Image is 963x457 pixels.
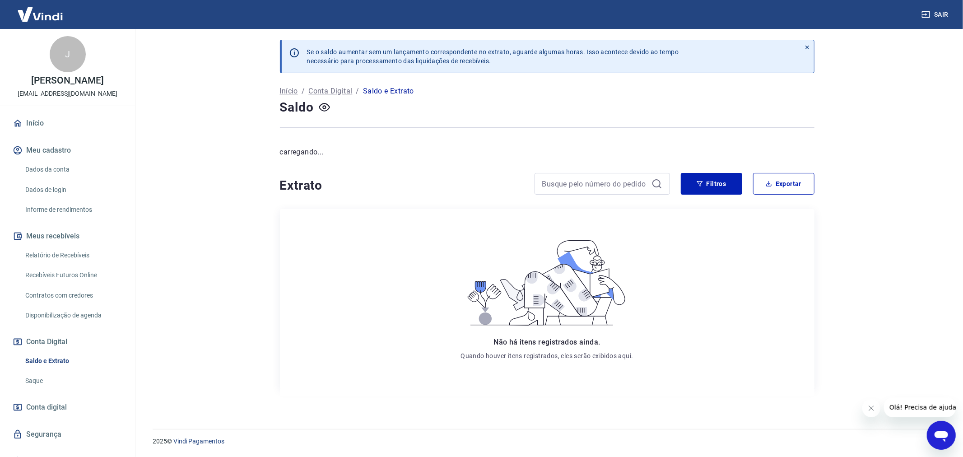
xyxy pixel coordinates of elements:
iframe: Botão para abrir a janela de mensagens [927,421,956,450]
a: Saldo e Extrato [22,352,124,370]
a: Recebíveis Futuros Online [22,266,124,284]
iframe: Fechar mensagem [862,399,880,417]
p: [EMAIL_ADDRESS][DOMAIN_NAME] [18,89,117,98]
img: Vindi [11,0,70,28]
p: [PERSON_NAME] [31,76,103,85]
a: Contratos com credores [22,286,124,305]
a: Dados de login [22,181,124,199]
p: / [302,86,305,97]
button: Sair [920,6,952,23]
a: Informe de rendimentos [22,201,124,219]
p: Quando houver itens registrados, eles serão exibidos aqui. [461,351,633,360]
a: Início [11,113,124,133]
p: 2025 © [153,437,941,446]
button: Conta Digital [11,332,124,352]
input: Busque pelo número do pedido [542,177,648,191]
span: Não há itens registrados ainda. [493,338,600,346]
a: Segurança [11,424,124,444]
h4: Extrato [280,177,524,195]
iframe: Mensagem da empresa [884,397,956,417]
a: Início [280,86,298,97]
a: Disponibilização de agenda [22,306,124,325]
span: Conta digital [26,401,67,414]
a: Dados da conta [22,160,124,179]
p: Saldo e Extrato [363,86,414,97]
button: Exportar [753,173,814,195]
a: Conta Digital [308,86,352,97]
p: Se o saldo aumentar sem um lançamento correspondente no extrato, aguarde algumas horas. Isso acon... [307,47,679,65]
button: Meu cadastro [11,140,124,160]
a: Relatório de Recebíveis [22,246,124,265]
div: J [50,36,86,72]
a: Conta digital [11,397,124,417]
a: Vindi Pagamentos [173,438,224,445]
p: carregando... [280,147,814,158]
button: Filtros [681,173,742,195]
p: / [356,86,359,97]
a: Saque [22,372,124,390]
button: Meus recebíveis [11,226,124,246]
span: Olá! Precisa de ajuda? [5,6,76,14]
h4: Saldo [280,98,314,117]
